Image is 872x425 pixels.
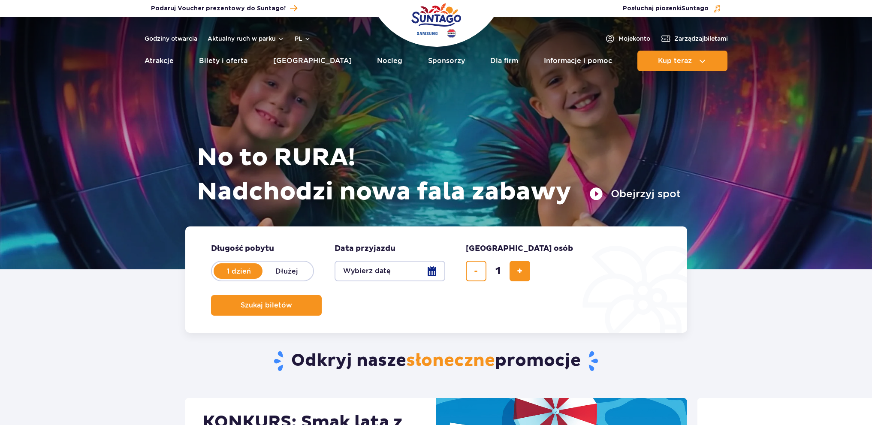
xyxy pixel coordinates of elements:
label: 1 dzień [214,262,263,280]
a: Podaruj Voucher prezentowy do Suntago! [151,3,297,14]
span: Długość pobytu [211,244,274,254]
button: Wybierz datę [335,261,445,281]
span: słoneczne [406,350,495,371]
span: [GEOGRAPHIC_DATA] osób [466,244,573,254]
a: Mojekonto [605,33,650,44]
a: Godziny otwarcia [145,34,197,43]
span: Moje konto [619,34,650,43]
input: liczba biletów [488,261,508,281]
a: Informacje i pomoc [544,51,612,71]
a: Bilety i oferta [199,51,247,71]
span: Podaruj Voucher prezentowy do Suntago! [151,4,286,13]
a: Zarządzajbiletami [661,33,728,44]
button: Kup teraz [637,51,727,71]
a: Dla firm [490,51,518,71]
button: Posłuchaj piosenkiSuntago [623,4,721,13]
a: Sponsorzy [428,51,465,71]
button: dodaj bilet [510,261,530,281]
span: Posłuchaj piosenki [623,4,709,13]
button: pl [295,34,311,43]
button: usuń bilet [466,261,486,281]
button: Aktualny ruch w parku [208,35,284,42]
h2: Odkryj nasze promocje [185,350,687,372]
span: Suntago [682,6,709,12]
span: Szukaj biletów [241,301,292,309]
a: Atrakcje [145,51,174,71]
span: Zarządzaj biletami [674,34,728,43]
button: Obejrzyj spot [589,187,681,201]
span: Data przyjazdu [335,244,395,254]
form: Planowanie wizyty w Park of Poland [185,226,687,333]
h1: No to RURA! Nadchodzi nowa fala zabawy [197,141,681,209]
label: Dłużej [263,262,311,280]
a: Nocleg [377,51,402,71]
button: Szukaj biletów [211,295,322,316]
a: [GEOGRAPHIC_DATA] [273,51,352,71]
span: Kup teraz [658,57,692,65]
